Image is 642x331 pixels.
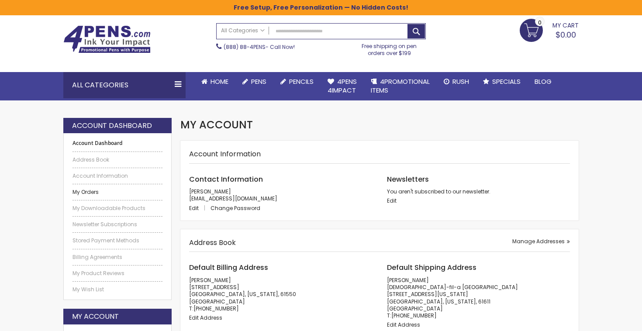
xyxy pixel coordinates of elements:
[72,286,162,293] a: My Wish List
[387,174,429,184] span: Newsletters
[63,25,151,53] img: 4Pens Custom Pens and Promotional Products
[189,238,236,248] strong: Address Book
[273,72,321,91] a: Pencils
[189,204,199,212] span: Edit
[437,72,476,91] a: Rush
[224,43,295,51] span: - Call Now!
[528,72,559,91] a: Blog
[194,72,235,91] a: Home
[387,321,420,328] a: Edit Address
[189,204,209,212] a: Edit
[452,77,469,86] span: Rush
[180,117,253,132] span: My Account
[492,77,521,86] span: Specials
[512,238,570,245] a: Manage Addresses
[217,24,269,38] a: All Categories
[72,121,152,131] strong: Account Dashboard
[189,314,222,321] a: Edit Address
[476,72,528,91] a: Specials
[72,205,162,212] a: My Downloadable Products
[364,72,437,100] a: 4PROMOTIONALITEMS
[371,77,430,95] span: 4PROMOTIONAL ITEMS
[224,43,266,51] a: (888) 88-4PENS
[211,204,260,212] a: Change Password
[235,72,273,91] a: Pens
[353,39,426,57] div: Free shipping on pen orders over $199
[72,140,162,147] strong: Account Dashboard
[72,221,162,228] a: Newsletter Subscriptions
[189,149,261,159] strong: Account Information
[189,262,268,272] span: Default Billing Address
[328,77,357,95] span: 4Pens 4impact
[251,77,266,86] span: Pens
[189,188,372,202] p: [PERSON_NAME] [EMAIL_ADDRESS][DOMAIN_NAME]
[211,77,228,86] span: Home
[321,72,364,100] a: 4Pens4impact
[63,72,186,98] div: All Categories
[72,172,162,179] a: Account Information
[72,156,162,163] a: Address Book
[72,270,162,277] a: My Product Reviews
[289,77,314,86] span: Pencils
[193,305,239,312] a: [PHONE_NUMBER]
[556,29,576,40] span: $0.00
[387,277,570,319] address: [PERSON_NAME] [DEMOGRAPHIC_DATA]-fil-a [GEOGRAPHIC_DATA] [STREET_ADDRESS][US_STATE] [GEOGRAPHIC_D...
[72,254,162,261] a: Billing Agreements
[520,19,579,41] a: $0.00 0
[387,262,476,272] span: Default Shipping Address
[538,18,542,27] span: 0
[512,238,565,245] span: Manage Addresses
[72,189,162,196] a: My Orders
[387,197,397,204] a: Edit
[189,174,263,184] span: Contact Information
[72,312,119,321] strong: My Account
[189,277,372,312] address: [PERSON_NAME] [STREET_ADDRESS] [GEOGRAPHIC_DATA], [US_STATE], 61550 [GEOGRAPHIC_DATA] T:
[72,237,162,244] a: Stored Payment Methods
[387,188,570,195] p: You aren't subscribed to our newsletter.
[391,312,437,319] a: [PHONE_NUMBER]
[221,27,265,34] span: All Categories
[535,77,552,86] span: Blog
